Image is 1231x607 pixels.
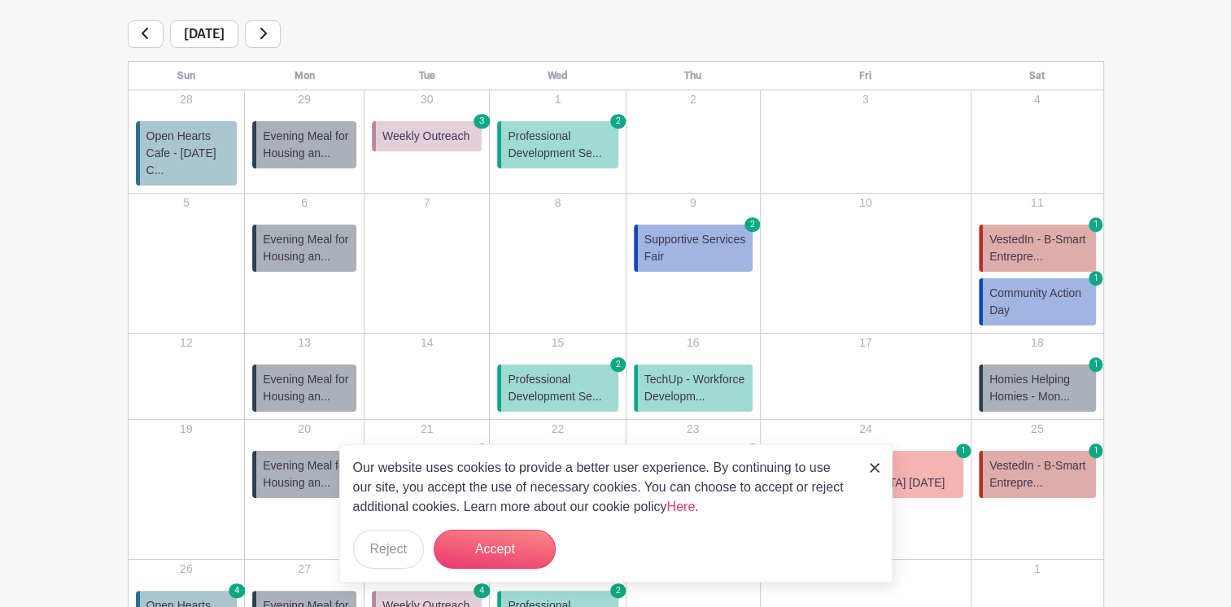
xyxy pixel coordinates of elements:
span: 2 [610,114,626,129]
th: Sat [971,62,1103,90]
p: 15 [491,334,624,352]
span: 3 [474,114,490,129]
p: 1 [491,91,624,108]
span: Homies Helping Homies - Mon... [989,371,1089,405]
a: VestedIn - B-Smart Entrepre... 1 [979,451,1096,498]
p: 27 [246,561,363,578]
p: 4 [972,91,1102,108]
th: Tue [364,62,489,90]
th: Wed [490,62,626,90]
span: 1 [956,443,971,458]
span: 1 [1089,443,1103,458]
a: Evening Meal for Housing an... [252,451,356,498]
p: 30 [365,91,488,108]
span: Evening Meal for Housing an... [263,128,350,162]
a: Homies Helping Homies - Mon... 1 [979,365,1096,412]
span: 2 [610,583,626,598]
p: 18 [972,334,1102,352]
th: Mon [245,62,364,90]
p: 29 [246,91,363,108]
p: 9 [627,194,759,212]
a: Supportive Services Fair 2 [634,225,753,272]
th: Fri [760,62,971,90]
a: Evening Meal for Housing an... [252,365,356,412]
p: 11 [972,194,1102,212]
span: Professional Development Se... [508,371,611,405]
p: 12 [129,334,244,352]
a: Here [667,500,696,513]
span: Professional Development Se... [508,128,611,162]
span: Community Action Day [989,285,1089,319]
p: 8 [491,194,624,212]
a: Professional Development Se... 2 [497,121,618,168]
button: Accept [434,530,556,569]
span: Supportive Services Fair [644,231,746,265]
th: Sun [128,62,245,90]
p: 21 [365,421,488,438]
p: 19 [129,421,244,438]
p: 24 [762,421,970,438]
p: 7 [365,194,488,212]
a: YAP's 6th Annual [DEMOGRAPHIC_DATA] [DATE] 1 [768,451,963,498]
span: VestedIn - B-Smart Entrepre... [989,457,1089,491]
p: 10 [762,194,970,212]
a: Evening Meal for Housing an... [252,121,356,168]
img: close_button-5f87c8562297e5c2d7936805f587ecaba9071eb48480494691a3f1689db116b3.svg [870,463,880,473]
span: Evening Meal for Housing an... [263,231,350,265]
p: 26 [129,561,244,578]
a: Professional Development Se... 2 [497,365,618,412]
span: Weekly Outreach [382,128,469,145]
p: 13 [246,334,363,352]
p: 25 [972,421,1102,438]
span: 4 [229,583,245,598]
a: Open Hearts Cafe - [DATE] C... [136,121,238,186]
p: 5 [129,194,244,212]
span: 1 [1089,217,1103,232]
th: Thu [626,62,760,90]
span: Evening Meal for Housing an... [263,371,350,405]
p: 22 [491,421,624,438]
p: 6 [246,194,363,212]
span: VestedIn - B-Smart Entrepre... [989,231,1089,265]
span: 2 [744,217,761,232]
span: Open Hearts Cafe - [DATE] C... [146,128,231,179]
p: Our website uses cookies to provide a better user experience. By continuing to use our site, you ... [353,458,853,517]
p: 14 [365,334,488,352]
p: 3 [762,91,970,108]
p: 20 [246,421,363,438]
span: 2 [610,357,626,372]
span: [DATE] [170,20,238,48]
span: TechUp - Workforce Developm... [644,371,746,405]
a: Weekly Outreach 3 [372,121,482,151]
p: 1 [972,561,1102,578]
a: VestedIn - B-Smart Entrepre... 1 [979,225,1096,272]
span: 1 [1089,271,1103,286]
p: 28 [129,91,244,108]
span: Evening Meal for Housing an... [263,457,350,491]
button: Reject [353,530,424,569]
a: Evening Meal for Housing an... [252,225,356,272]
p: 17 [762,334,970,352]
span: 1 [1089,357,1103,372]
p: 16 [627,334,759,352]
a: TechUp - Workforce Developm... [634,365,753,412]
p: 2 [627,91,759,108]
a: Community Action Day 1 [979,278,1096,325]
span: 4 [474,583,490,598]
p: 23 [627,421,759,438]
